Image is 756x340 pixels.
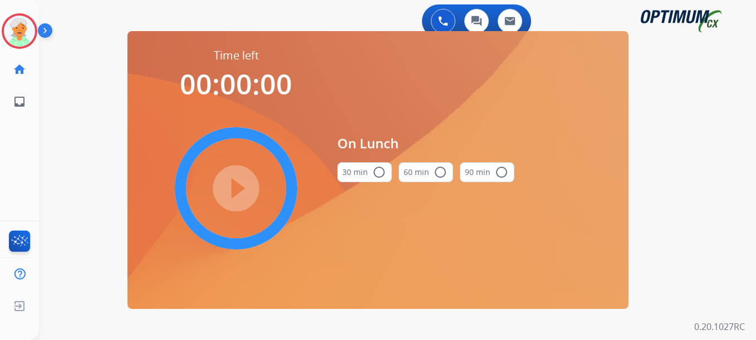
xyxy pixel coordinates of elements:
[337,133,514,153] span: On Lunch
[180,65,292,103] span: 00:00:00
[434,166,447,179] mat-icon: radio_button_unchecked
[399,162,453,182] button: 60 min
[460,162,514,182] button: 90 min
[337,162,392,182] button: 30 min
[495,166,508,179] mat-icon: radio_button_unchecked
[4,16,35,47] img: avatar
[13,63,26,76] mat-icon: home
[694,320,745,333] p: 0.20.1027RC
[214,48,259,63] span: Time left
[372,166,386,179] mat-icon: radio_button_unchecked
[13,95,26,108] mat-icon: inbox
